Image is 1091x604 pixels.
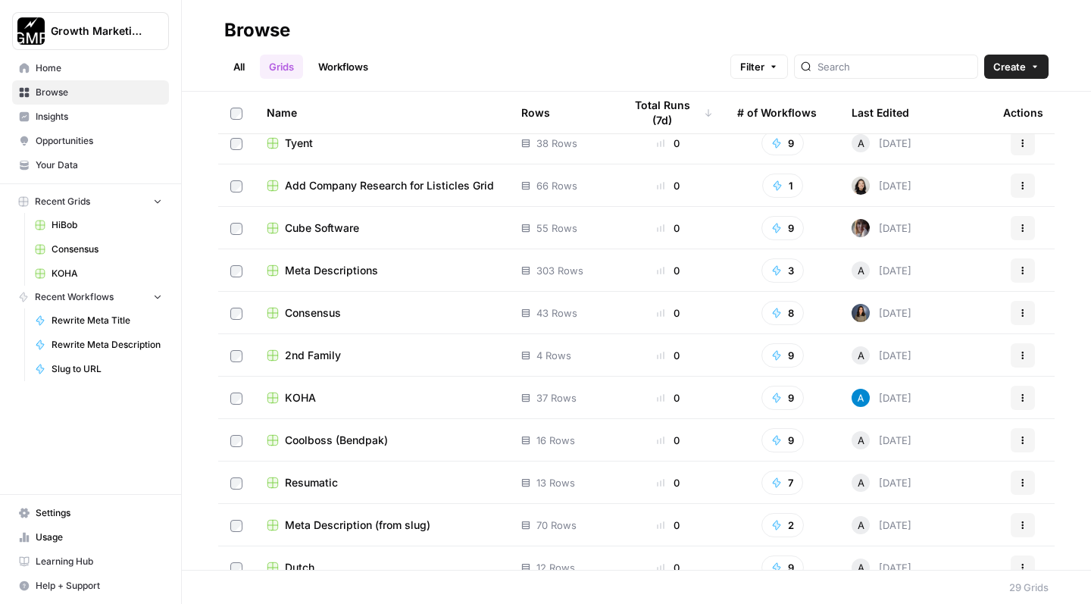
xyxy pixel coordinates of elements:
[36,61,162,75] span: Home
[624,92,713,133] div: Total Runs (7d)
[993,59,1026,74] span: Create
[28,213,169,237] a: HiBob
[624,263,713,278] div: 0
[36,555,162,568] span: Learning Hub
[817,59,971,74] input: Search
[285,518,430,533] span: Meta Description (from slug)
[267,348,497,363] a: 2nd Family
[624,390,713,405] div: 0
[36,579,162,593] span: Help + Support
[730,55,788,79] button: Filter
[224,18,290,42] div: Browse
[224,55,254,79] a: All
[285,263,378,278] span: Meta Descriptions
[267,178,497,193] a: Add Company Research for Listicles Grid
[267,92,497,133] div: Name
[624,136,713,151] div: 0
[12,105,169,129] a: Insights
[12,129,169,153] a: Opportunities
[12,80,169,105] a: Browse
[536,263,583,278] span: 303 Rows
[36,86,162,99] span: Browse
[35,195,90,208] span: Recent Grids
[624,560,713,575] div: 0
[852,304,911,322] div: [DATE]
[267,136,497,151] a: Tyent
[852,219,870,237] img: rw7z87w77s6b6ah2potetxv1z3h6
[852,261,911,280] div: [DATE]
[536,518,577,533] span: 70 Rows
[1003,92,1043,133] div: Actions
[12,190,169,213] button: Recent Grids
[267,560,497,575] a: Dutch
[12,56,169,80] a: Home
[858,348,864,363] span: A
[52,243,162,256] span: Consensus
[285,221,359,236] span: Cube Software
[267,390,497,405] a: KOHA
[624,178,713,193] div: 0
[267,475,497,490] a: Resumatic
[761,343,804,368] button: 9
[285,348,341,363] span: 2nd Family
[858,518,864,533] span: A
[761,428,804,452] button: 9
[984,55,1049,79] button: Create
[858,560,864,575] span: A
[12,549,169,574] a: Learning Hub
[52,218,162,232] span: HiBob
[12,501,169,525] a: Settings
[521,92,550,133] div: Rows
[285,433,388,448] span: Coolboss (Bendpak)
[52,338,162,352] span: Rewrite Meta Description
[285,136,313,151] span: Tyent
[285,305,341,321] span: Consensus
[28,261,169,286] a: KOHA
[536,178,577,193] span: 66 Rows
[12,574,169,598] button: Help + Support
[36,110,162,124] span: Insights
[852,474,911,492] div: [DATE]
[852,346,911,365] div: [DATE]
[858,136,864,151] span: A
[858,433,864,448] span: A
[285,560,314,575] span: Dutch
[852,177,870,195] img: t5ef5oef8zpw1w4g2xghobes91mw
[267,263,497,278] a: Meta Descriptions
[285,178,494,193] span: Add Company Research for Listicles Grid
[267,518,497,533] a: Meta Description (from slug)
[852,177,911,195] div: [DATE]
[536,305,577,321] span: 43 Rows
[28,357,169,381] a: Slug to URL
[761,131,804,155] button: 9
[28,237,169,261] a: Consensus
[285,390,316,405] span: KOHA
[36,530,162,544] span: Usage
[852,389,870,407] img: do124gdx894f335zdccqe6wlef5a
[12,286,169,308] button: Recent Workflows
[536,136,577,151] span: 38 Rows
[285,475,338,490] span: Resumatic
[852,304,870,322] img: q840ambyqsdkpt4363qgssii3vef
[858,475,864,490] span: A
[260,55,303,79] a: Grids
[52,362,162,376] span: Slug to URL
[624,518,713,533] div: 0
[1009,580,1049,595] div: 29 Grids
[761,386,804,410] button: 9
[309,55,377,79] a: Workflows
[36,134,162,148] span: Opportunities
[536,348,571,363] span: 4 Rows
[52,314,162,327] span: Rewrite Meta Title
[28,308,169,333] a: Rewrite Meta Title
[852,134,911,152] div: [DATE]
[51,23,142,39] span: Growth Marketing Pro
[12,12,169,50] button: Workspace: Growth Marketing Pro
[52,267,162,280] span: KOHA
[852,516,911,534] div: [DATE]
[536,560,575,575] span: 12 Rows
[761,216,804,240] button: 9
[267,433,497,448] a: Coolboss (Bendpak)
[852,92,909,133] div: Last Edited
[36,506,162,520] span: Settings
